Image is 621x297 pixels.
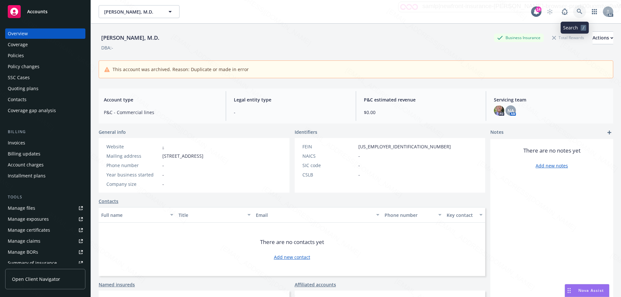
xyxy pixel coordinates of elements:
[5,105,85,116] a: Coverage gap analysis
[8,171,46,181] div: Installment plans
[106,171,160,178] div: Year business started
[8,39,28,50] div: Coverage
[573,5,586,18] a: Search
[364,109,478,116] span: $0.00
[494,105,504,116] img: photo
[179,212,244,218] div: Title
[8,61,39,72] div: Policy changes
[5,247,85,257] a: Manage BORs
[12,276,60,282] span: Open Client Navigator
[536,6,541,12] div: 14
[162,153,203,159] span: [STREET_ADDRESS]
[5,72,85,83] a: SSC Cases
[578,288,604,293] span: Nova Assist
[8,236,40,246] div: Manage claims
[5,50,85,61] a: Policies
[302,153,356,159] div: NAICS
[234,96,348,103] span: Legal entity type
[162,162,164,169] span: -
[5,160,85,170] a: Account charges
[447,212,475,218] div: Key contact
[605,129,613,136] a: add
[8,149,40,159] div: Billing updates
[358,153,360,159] span: -
[5,203,85,213] a: Manage files
[106,153,160,159] div: Mailing address
[8,138,25,148] div: Invoices
[8,50,24,61] div: Policies
[593,32,613,44] div: Actions
[106,162,160,169] div: Phone number
[302,171,356,178] div: CSLB
[5,171,85,181] a: Installment plans
[162,143,164,150] a: -
[8,105,56,116] div: Coverage gap analysis
[549,34,587,42] div: Total Rewards
[8,160,44,170] div: Account charges
[162,171,164,178] span: -
[385,212,434,218] div: Phone number
[295,129,317,135] span: Identifiers
[5,94,85,105] a: Contacts
[101,212,166,218] div: Full name
[5,3,85,21] a: Accounts
[444,207,485,223] button: Key contact
[536,162,568,169] a: Add new notes
[8,28,28,39] div: Overview
[104,109,218,116] span: P&C - Commercial lines
[382,207,444,223] button: Phone number
[106,181,160,187] div: Company size
[101,44,113,51] div: DBA: -
[253,207,382,223] button: Email
[302,162,356,169] div: SIC code
[8,258,57,268] div: Summary of insurance
[5,28,85,39] a: Overview
[302,143,356,150] div: FEIN
[5,149,85,159] a: Billing updates
[358,162,360,169] span: -
[5,236,85,246] a: Manage claims
[364,96,478,103] span: P&C estimated revenue
[5,214,85,224] a: Manage exposures
[507,107,514,114] span: NA
[234,109,348,116] span: -
[260,238,324,246] span: There are no contacts yet
[5,129,85,135] div: Billing
[99,129,126,135] span: General info
[27,9,48,14] span: Accounts
[5,258,85,268] a: Summary of insurance
[558,5,571,18] a: Report a Bug
[565,284,609,297] button: Nova Assist
[8,247,38,257] div: Manage BORs
[8,83,38,94] div: Quoting plans
[8,225,50,235] div: Manage certificates
[523,147,581,154] span: There are no notes yet
[295,281,336,288] a: Affiliated accounts
[99,281,135,288] a: Named insureds
[274,254,310,260] a: Add new contact
[113,66,249,73] span: This account was archived. Reason: Duplicate or made in error
[99,34,162,42] div: [PERSON_NAME], M.D.
[256,212,372,218] div: Email
[494,96,608,103] span: Servicing team
[99,5,180,18] button: [PERSON_NAME], M.D.
[162,181,164,187] span: -
[5,61,85,72] a: Policy changes
[8,214,49,224] div: Manage exposures
[8,94,27,105] div: Contacts
[490,129,504,136] span: Notes
[5,194,85,200] div: Tools
[99,198,118,205] a: Contacts
[5,225,85,235] a: Manage certificates
[358,143,451,150] span: [US_EMPLOYER_IDENTIFICATION_NUMBER]
[106,143,160,150] div: Website
[5,138,85,148] a: Invoices
[593,31,613,44] button: Actions
[104,8,160,15] span: [PERSON_NAME], M.D.
[543,5,556,18] a: Start snowing
[8,72,30,83] div: SSC Cases
[588,5,601,18] a: Switch app
[8,203,35,213] div: Manage files
[99,207,176,223] button: Full name
[5,39,85,50] a: Coverage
